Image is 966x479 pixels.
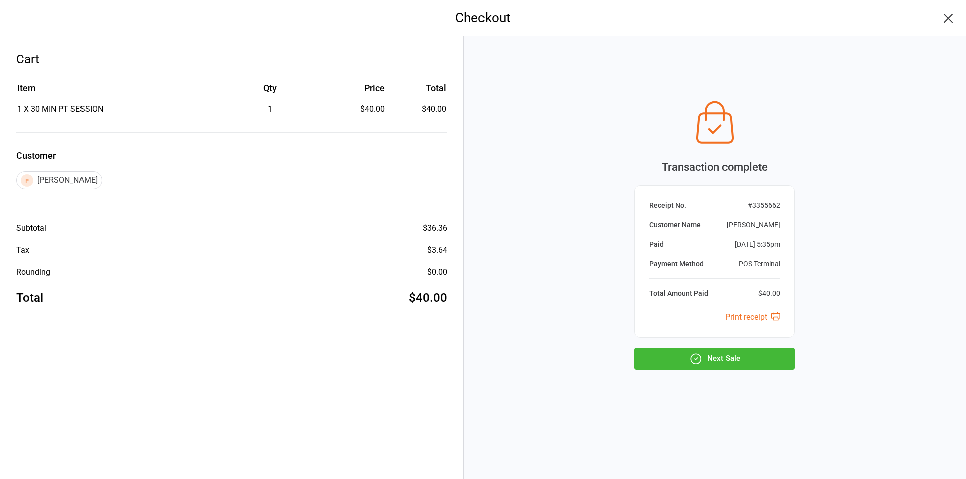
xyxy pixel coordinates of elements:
[409,289,447,307] div: $40.00
[324,103,385,115] div: $40.00
[423,222,447,234] div: $36.36
[427,244,447,256] div: $3.64
[17,81,217,102] th: Item
[389,103,446,115] td: $40.00
[16,149,447,162] label: Customer
[324,81,385,95] div: Price
[218,103,323,115] div: 1
[758,288,780,299] div: $40.00
[16,266,50,278] div: Rounding
[748,200,780,211] div: # 3355662
[218,81,323,102] th: Qty
[727,220,780,230] div: [PERSON_NAME]
[649,200,686,211] div: Receipt No.
[649,220,701,230] div: Customer Name
[649,239,664,250] div: Paid
[634,348,795,370] button: Next Sale
[17,104,103,114] span: 1 X 30 MIN PT SESSION
[16,289,43,307] div: Total
[16,244,29,256] div: Tax
[16,50,447,68] div: Cart
[389,81,446,102] th: Total
[634,159,795,175] div: Transaction complete
[725,312,780,322] a: Print receipt
[649,288,708,299] div: Total Amount Paid
[735,239,780,250] div: [DATE] 5:35pm
[649,259,704,269] div: Payment Method
[427,266,447,278] div: $0.00
[739,259,780,269] div: POS Terminal
[16,222,46,234] div: Subtotal
[16,171,102,189] div: [PERSON_NAME]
